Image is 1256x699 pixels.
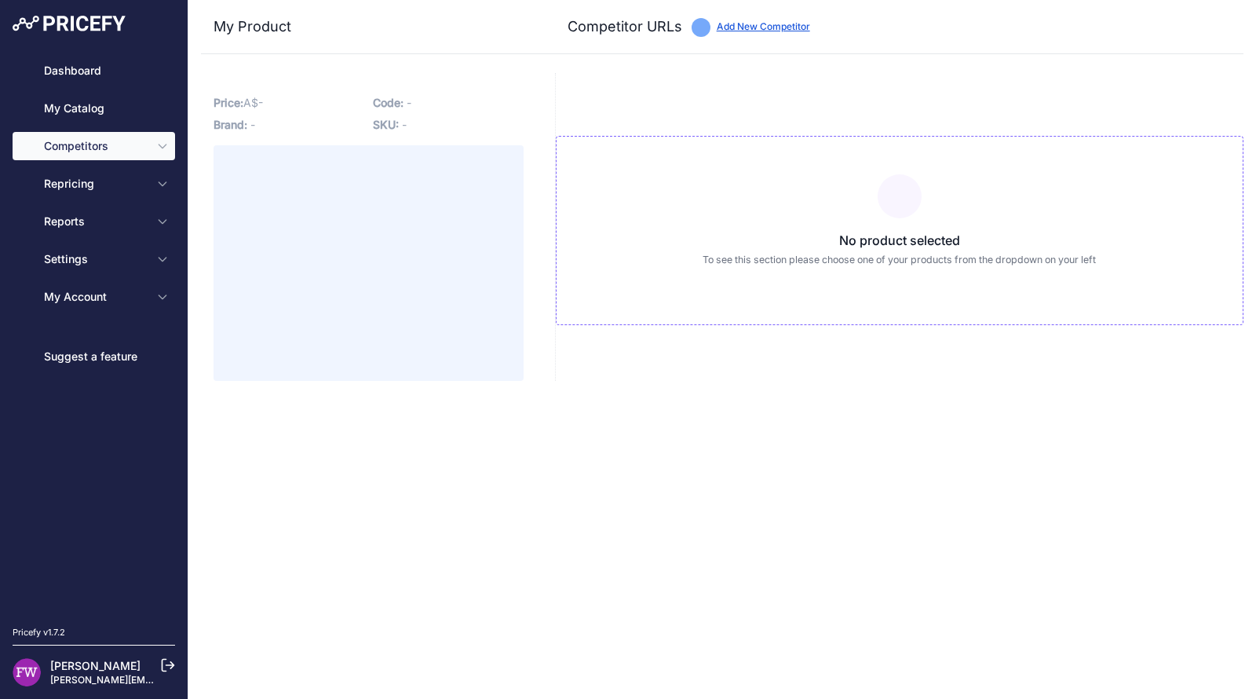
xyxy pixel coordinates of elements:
[214,16,524,38] h3: My Product
[373,96,403,109] span: Code:
[13,342,175,371] a: Suggest a feature
[13,283,175,311] button: My Account
[13,132,175,160] button: Competitors
[13,207,175,236] button: Reports
[44,138,147,154] span: Competitors
[13,170,175,198] button: Repricing
[44,176,147,192] span: Repricing
[214,96,243,109] span: Price:
[13,57,175,85] a: Dashboard
[50,659,141,672] a: [PERSON_NAME]
[717,20,810,32] a: Add New Competitor
[214,92,363,114] p: A$
[569,253,1230,268] p: To see this section please choose one of your products from the dropdown on your left
[13,16,126,31] img: Pricefy Logo
[569,231,1230,250] h3: No product selected
[568,16,682,38] h3: Competitor URLs
[373,118,399,131] span: SKU:
[50,674,292,686] a: [PERSON_NAME][EMAIL_ADDRESS][DOMAIN_NAME]
[44,214,147,229] span: Reports
[407,96,411,109] span: -
[402,118,407,131] span: -
[250,118,255,131] span: -
[44,251,147,267] span: Settings
[13,57,175,607] nav: Sidebar
[44,289,147,305] span: My Account
[214,118,247,131] span: Brand:
[258,96,263,109] span: -
[13,94,175,123] a: My Catalog
[13,626,65,639] div: Pricefy v1.7.2
[13,245,175,273] button: Settings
